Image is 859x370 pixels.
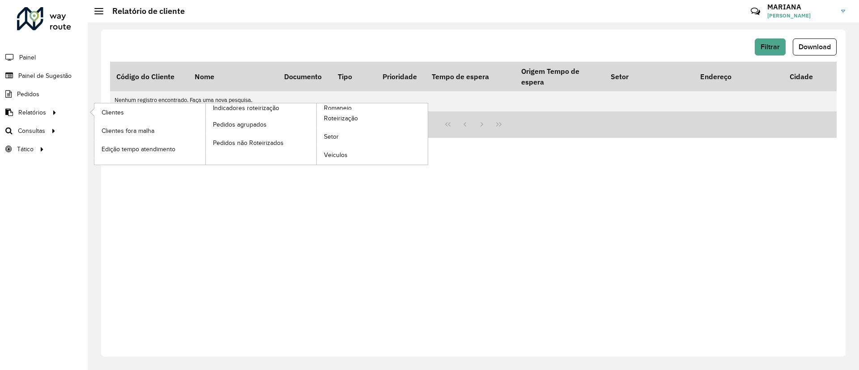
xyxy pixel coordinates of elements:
[94,103,317,165] a: Indicadores roteirização
[206,115,317,133] a: Pedidos agrupados
[102,108,124,117] span: Clientes
[324,114,358,123] span: Roteirização
[19,53,36,62] span: Painel
[110,62,188,91] th: Código do Cliente
[278,62,332,91] th: Documento
[102,145,175,154] span: Edição tempo atendimento
[376,62,425,91] th: Prioridade
[94,103,205,121] a: Clientes
[755,38,786,55] button: Filtrar
[332,62,376,91] th: Tipo
[213,103,279,113] span: Indicadores roteirização
[604,62,694,91] th: Setor
[18,71,72,81] span: Painel de Sugestão
[213,120,267,129] span: Pedidos agrupados
[317,146,428,164] a: Veículos
[94,140,205,158] a: Edição tempo atendimento
[206,103,428,165] a: Romaneio
[18,126,45,136] span: Consultas
[18,108,46,117] span: Relatórios
[761,43,780,51] span: Filtrar
[425,62,515,91] th: Tempo de espera
[746,2,765,21] a: Contato Rápido
[324,150,348,160] span: Veículos
[103,6,185,16] h2: Relatório de cliente
[94,122,205,140] a: Clientes fora malha
[17,145,34,154] span: Tático
[188,62,278,91] th: Nome
[799,43,831,51] span: Download
[515,62,604,91] th: Origem Tempo de espera
[324,103,352,113] span: Romaneio
[767,3,834,11] h3: MARIANA
[317,110,428,128] a: Roteirização
[102,126,154,136] span: Clientes fora malha
[206,134,317,152] a: Pedidos não Roteirizados
[793,38,837,55] button: Download
[767,12,834,20] span: [PERSON_NAME]
[17,89,39,99] span: Pedidos
[213,138,284,148] span: Pedidos não Roteirizados
[317,128,428,146] a: Setor
[324,132,339,141] span: Setor
[694,62,783,91] th: Endereço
